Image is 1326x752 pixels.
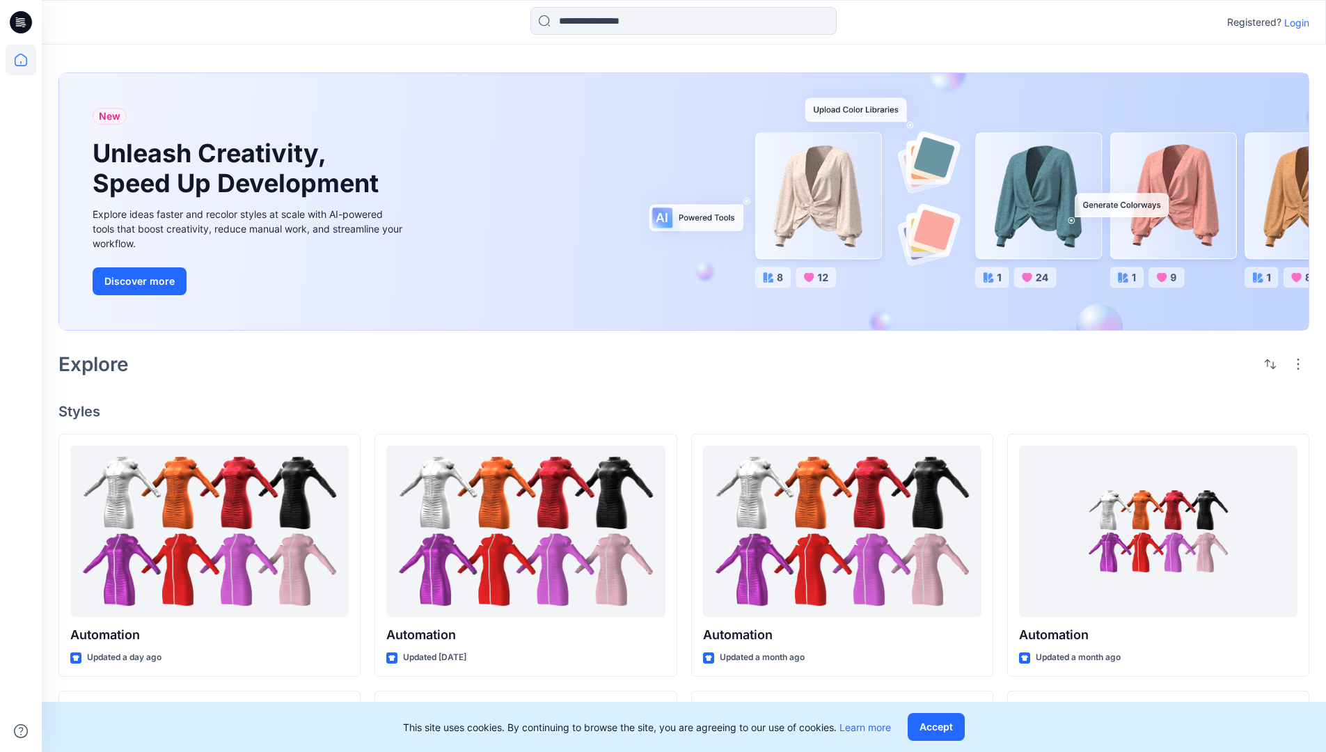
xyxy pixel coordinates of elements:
[403,650,466,665] p: Updated [DATE]
[1019,446,1297,618] a: Automation
[1284,15,1309,30] p: Login
[386,446,665,618] a: Automation
[720,650,805,665] p: Updated a month ago
[93,267,406,295] a: Discover more
[93,267,187,295] button: Discover more
[403,720,891,735] p: This site uses cookies. By continuing to browse the site, you are agreeing to our use of cookies.
[1036,650,1121,665] p: Updated a month ago
[93,207,406,251] div: Explore ideas faster and recolor styles at scale with AI-powered tools that boost creativity, red...
[99,108,120,125] span: New
[908,713,965,741] button: Accept
[839,721,891,733] a: Learn more
[58,353,129,375] h2: Explore
[703,625,981,645] p: Automation
[386,625,665,645] p: Automation
[93,139,385,198] h1: Unleash Creativity, Speed Up Development
[1019,625,1297,645] p: Automation
[703,446,981,618] a: Automation
[70,625,349,645] p: Automation
[58,403,1309,420] h4: Styles
[87,650,161,665] p: Updated a day ago
[1227,14,1281,31] p: Registered?
[70,446,349,618] a: Automation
